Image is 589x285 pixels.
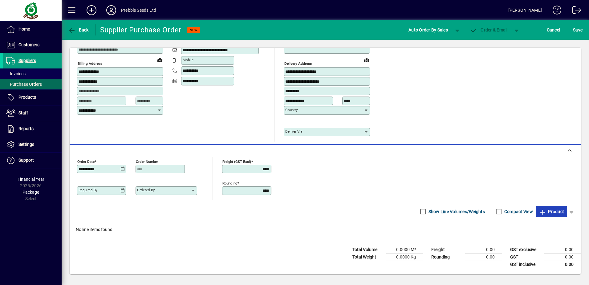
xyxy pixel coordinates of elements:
button: Profile [101,5,121,16]
span: Staff [18,110,28,115]
mat-label: Mobile [183,58,193,62]
span: Products [18,95,36,100]
div: Prebble Seeds Ltd [121,5,156,15]
span: Auto Order By Sales [408,25,448,35]
td: 0.0000 M³ [386,246,423,253]
td: Total Volume [349,246,386,253]
label: Compact View [503,209,533,215]
td: 0.00 [544,246,581,253]
a: View on map [155,55,165,65]
span: Cancel [547,25,560,35]
a: Reports [3,121,62,137]
td: 0.0000 Kg [386,253,423,261]
a: Settings [3,137,62,152]
label: Show Line Volumes/Weights [427,209,485,215]
a: Purchase Orders [3,79,62,89]
td: GST inclusive [507,261,544,268]
button: Save [571,24,584,35]
span: Product [539,207,564,217]
a: Logout [568,1,581,21]
app-page-header-button: Back [62,24,95,35]
span: Support [18,158,34,163]
td: 0.00 [544,261,581,268]
button: Product [536,206,567,217]
td: 0.00 [465,246,502,253]
button: Back [67,24,90,35]
div: Supplier Purchase Order [100,25,181,35]
mat-label: Deliver via [285,129,302,134]
span: Customers [18,42,39,47]
span: NEW [190,28,197,32]
span: Package [22,190,39,195]
mat-label: Rounding [222,181,237,185]
td: Total Weight [349,253,386,261]
td: 0.00 [544,253,581,261]
mat-label: Country [285,108,298,112]
mat-label: Required by [79,188,97,192]
span: ave [573,25,583,35]
span: Financial Year [18,177,44,182]
span: Reports [18,126,34,131]
span: Suppliers [18,58,36,63]
span: Order & Email [470,27,508,32]
span: Home [18,27,30,31]
button: Order & Email [467,24,511,35]
a: Invoices [3,68,62,79]
span: Back [68,27,89,32]
button: Cancel [545,24,562,35]
a: Customers [3,37,62,53]
td: Freight [428,246,465,253]
mat-label: Order number [136,159,158,163]
a: View on map [362,55,372,65]
mat-label: Order date [77,159,95,163]
td: 0.00 [465,253,502,261]
td: GST exclusive [507,246,544,253]
div: [PERSON_NAME] [508,5,542,15]
span: S [573,27,575,32]
a: Home [3,22,62,37]
a: Support [3,153,62,168]
div: No line items found [70,220,581,239]
td: GST [507,253,544,261]
a: Staff [3,105,62,121]
td: Rounding [428,253,465,261]
span: Settings [18,142,34,147]
span: Invoices [6,71,26,76]
mat-label: Ordered by [137,188,155,192]
button: Add [82,5,101,16]
mat-label: Freight (GST excl) [222,159,251,163]
a: Products [3,90,62,105]
span: Purchase Orders [6,82,42,87]
button: Auto Order By Sales [405,24,451,35]
a: Knowledge Base [548,1,562,21]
